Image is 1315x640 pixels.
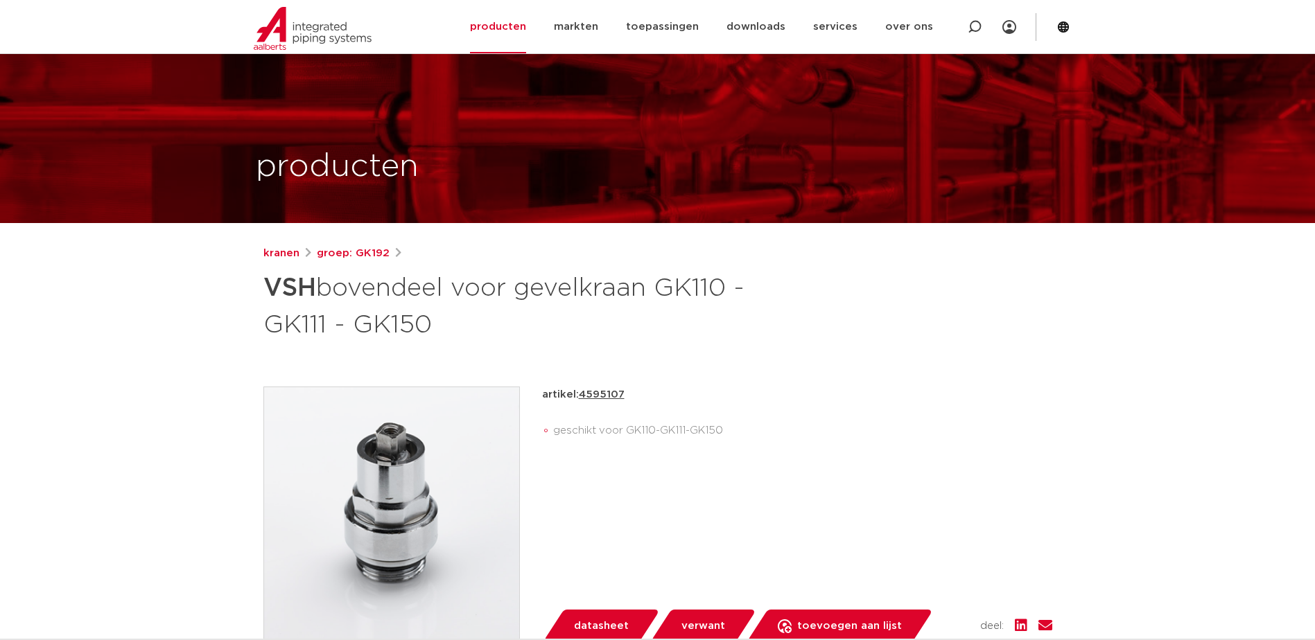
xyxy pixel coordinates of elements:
h1: producten [256,145,419,189]
span: deel: [980,618,1004,634]
tcxspan: Call 4595107 via 3CX [579,389,625,400]
p: artikel: [542,386,625,403]
h1: bovendeel voor gevelkraan GK110 - GK111 - GK150 [263,267,784,342]
span: verwant [681,615,725,637]
a: kranen [263,245,299,262]
span: toevoegen aan lijst [797,615,902,637]
a: groep: GK192 [317,245,390,262]
li: geschikt voor GK110-GK111-GK150 [553,420,1052,442]
strong: VSH [263,276,316,301]
span: datasheet [574,615,629,637]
